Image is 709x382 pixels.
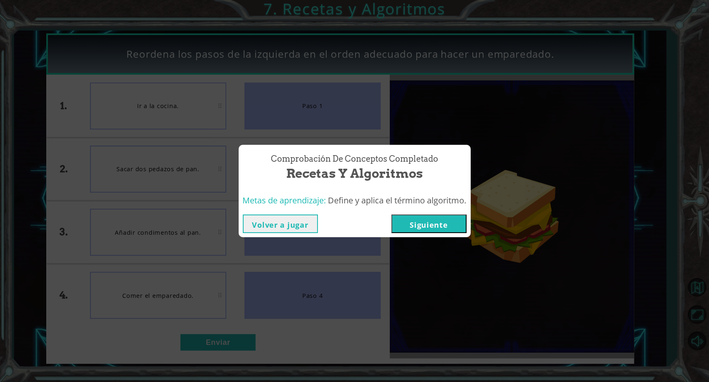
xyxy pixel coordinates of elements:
button: Siguiente [391,215,467,233]
span: Metas de aprendizaje: [243,195,326,206]
span: Define y aplica el término algoritmo. [328,195,467,206]
span: Recetas y Algoritmos [286,165,423,182]
button: Volver a jugar [243,215,318,233]
span: Comprobación de conceptos Completado [271,153,438,165]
